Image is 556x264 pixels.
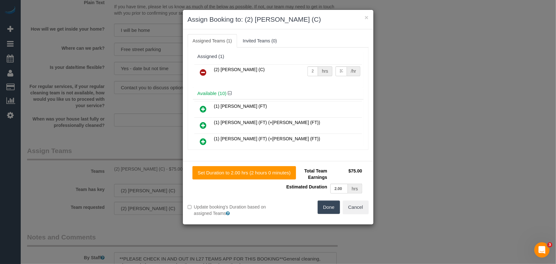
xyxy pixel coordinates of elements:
[347,66,360,76] div: /hr
[214,120,320,125] span: (1) [PERSON_NAME] (FT) (+[PERSON_NAME] (FT))
[238,34,282,48] a: Invited Teams (0)
[286,184,327,189] span: Estimated Duration
[192,166,296,180] button: Set Duration to 2.00 hrs (2 hours 0 minutes)
[318,66,332,76] div: hrs
[329,166,364,182] td: $75.00
[214,67,265,72] span: (2) [PERSON_NAME] (C)
[214,104,267,109] span: (1) [PERSON_NAME] (FT)
[365,14,368,21] button: ×
[214,136,320,141] span: (1) [PERSON_NAME] (FT) (+[PERSON_NAME] (FT))
[343,201,369,214] button: Cancel
[534,242,550,258] iframe: Intercom live chat
[188,204,273,216] label: Update booking's Duration based on assigned Teams
[348,184,362,194] div: hrs
[198,54,359,59] div: Assigned (1)
[188,205,192,209] input: Update booking's Duration based on assigned Teams
[188,34,237,48] a: Assigned Teams (1)
[188,15,369,24] h3: Assign Booking to: (2) [PERSON_NAME] (C)
[318,201,340,214] button: Done
[198,91,359,96] h4: Available (10)
[547,242,552,247] span: 3
[283,166,329,182] td: Total Team Earnings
